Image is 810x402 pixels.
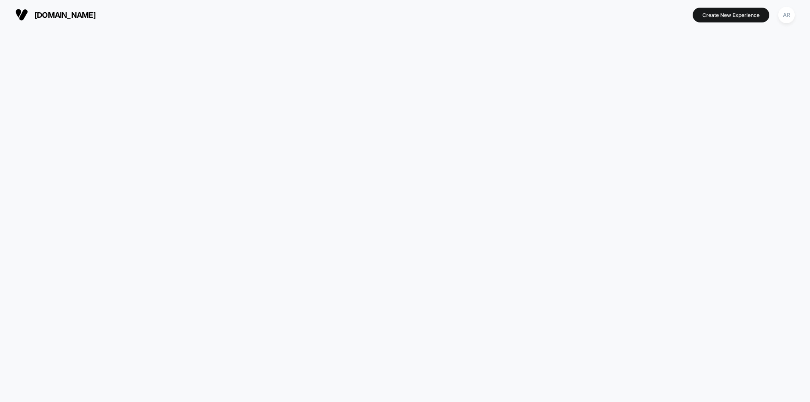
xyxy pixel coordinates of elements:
button: Create New Experience [693,8,769,22]
span: [DOMAIN_NAME] [34,11,96,19]
div: AR [778,7,795,23]
button: [DOMAIN_NAME] [13,8,98,22]
img: Visually logo [15,8,28,21]
button: AR [776,6,797,24]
